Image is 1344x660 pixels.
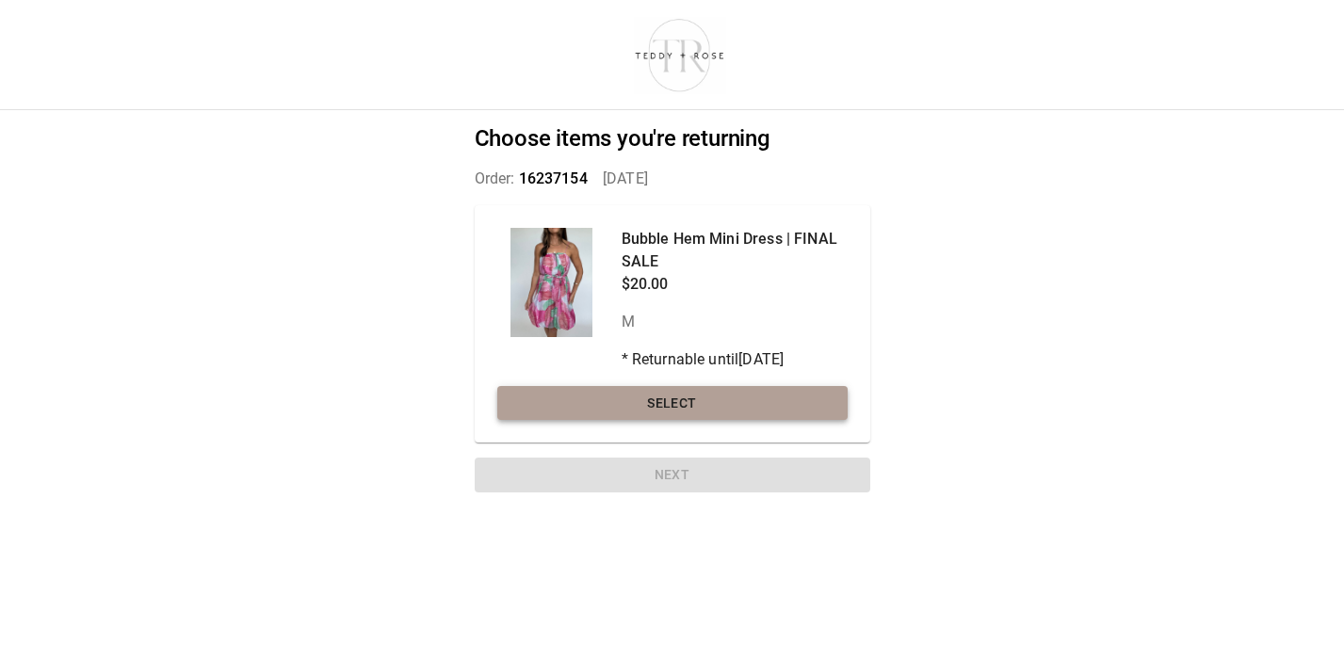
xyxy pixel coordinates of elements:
p: M [622,311,848,333]
button: Select [497,386,848,421]
p: * Returnable until [DATE] [622,348,848,371]
p: Bubble Hem Mini Dress | FINAL SALE [622,228,848,273]
img: shop-teddyrose.myshopify.com-d93983e8-e25b-478f-b32e-9430bef33fdd [626,14,733,95]
p: Order: [DATE] [475,168,870,190]
span: 16237154 [519,169,588,187]
h2: Choose items you're returning [475,125,870,153]
p: $20.00 [622,273,848,296]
